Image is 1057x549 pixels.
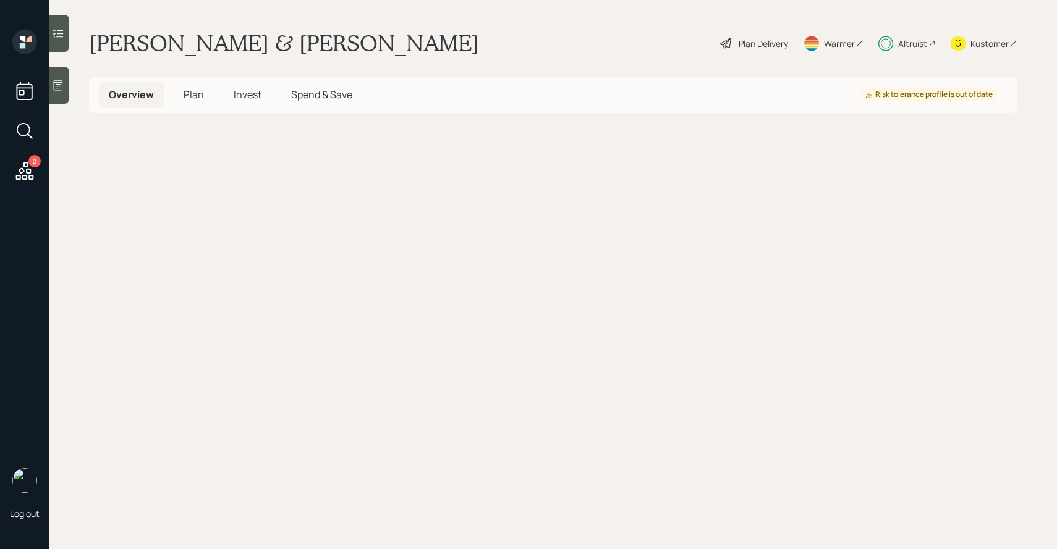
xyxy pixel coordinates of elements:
div: Plan Delivery [739,37,788,50]
span: Invest [234,88,261,101]
img: sami-boghos-headshot.png [12,468,37,493]
span: Overview [109,88,154,101]
div: Altruist [898,37,927,50]
div: Warmer [824,37,855,50]
h1: [PERSON_NAME] & [PERSON_NAME] [89,30,479,57]
div: 2 [28,155,41,167]
div: Kustomer [970,37,1009,50]
span: Spend & Save [291,88,352,101]
div: Risk tolerance profile is out of date [865,90,993,100]
div: Log out [10,508,40,519]
span: Plan [184,88,204,101]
